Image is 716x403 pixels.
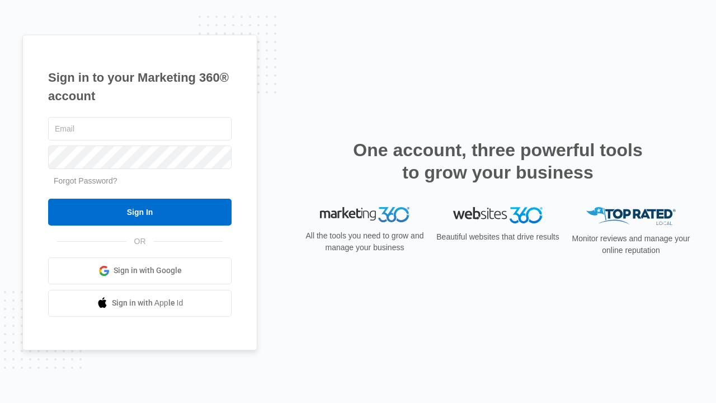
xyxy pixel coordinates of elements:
[54,176,117,185] a: Forgot Password?
[48,290,232,317] a: Sign in with Apple Id
[114,265,182,277] span: Sign in with Google
[568,233,694,256] p: Monitor reviews and manage your online reputation
[126,236,154,247] span: OR
[320,207,409,223] img: Marketing 360
[453,207,543,223] img: Websites 360
[350,139,646,184] h2: One account, three powerful tools to grow your business
[302,230,427,254] p: All the tools you need to grow and manage your business
[435,231,560,243] p: Beautiful websites that drive results
[48,117,232,140] input: Email
[48,199,232,226] input: Sign In
[586,207,676,226] img: Top Rated Local
[48,68,232,105] h1: Sign in to your Marketing 360® account
[112,297,183,309] span: Sign in with Apple Id
[48,257,232,284] a: Sign in with Google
